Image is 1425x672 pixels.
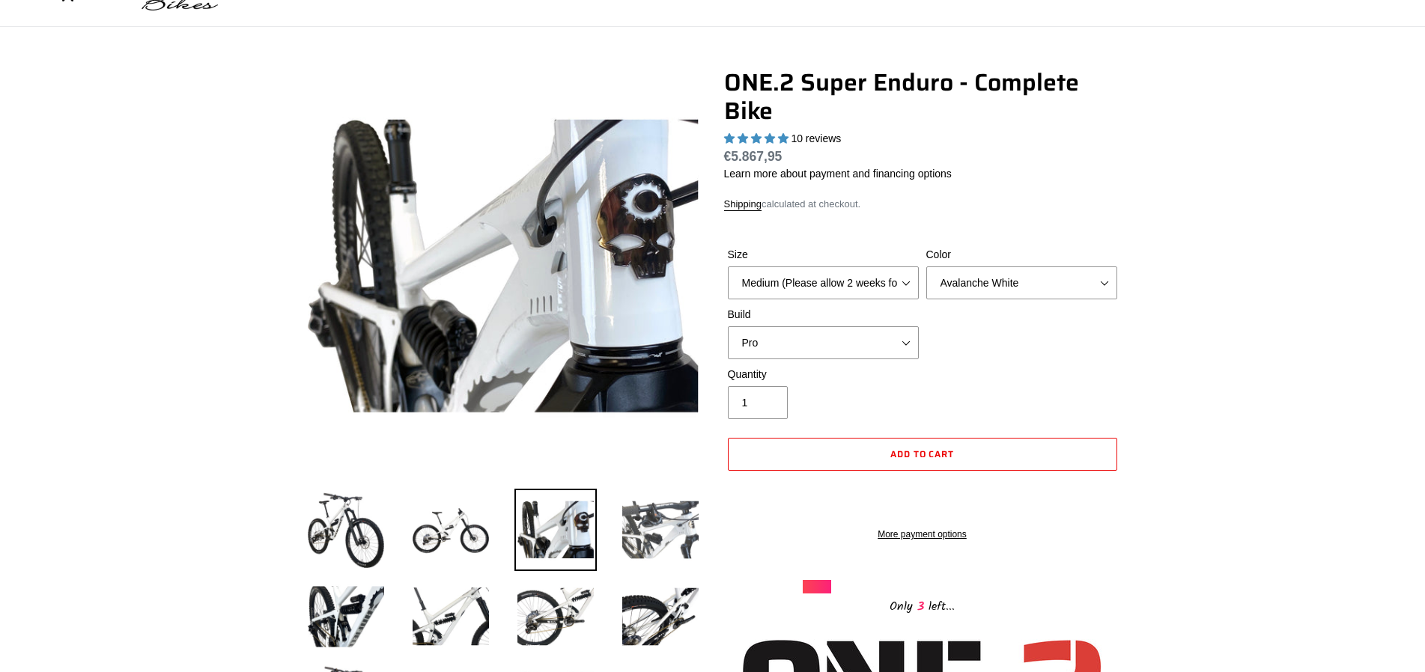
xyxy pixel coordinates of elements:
img: Load image into Gallery viewer, ONE.2 Super Enduro - Complete Bike [410,489,492,571]
h1: ONE.2 Super Enduro - Complete Bike [724,68,1121,126]
img: Load image into Gallery viewer, ONE.2 Super Enduro - Complete Bike [410,575,492,658]
button: Add to cart [728,438,1117,471]
span: €5.867,95 [724,149,783,164]
img: Load image into Gallery viewer, ONE.2 Super Enduro - Complete Bike [514,575,597,658]
label: Size [728,247,919,263]
span: 5.00 stars [724,132,792,144]
iframe: PayPal-paypal [728,478,1117,511]
span: 10 reviews [791,132,841,144]
img: Load image into Gallery viewer, ONE.2 Super Enduro - Complete Bike [619,489,702,571]
label: Quantity [728,367,919,382]
a: Learn more about payment and financing options [724,168,952,180]
label: Color [926,247,1117,263]
span: Add to cart [890,447,955,461]
img: Load image into Gallery viewer, ONE.2 Super Enduro - Complete Bike [619,575,702,658]
a: More payment options [728,528,1117,541]
img: Load image into Gallery viewer, ONE.2 Super Enduro - Complete Bike [514,489,597,571]
div: calculated at checkout. [724,197,1121,212]
label: Build [728,307,919,323]
img: Load image into Gallery viewer, ONE.2 Super Enduro - Complete Bike [305,489,387,571]
div: Only left... [803,593,1042,617]
span: 3 [913,597,929,616]
a: Shipping [724,198,762,211]
img: Load image into Gallery viewer, ONE.2 Super Enduro - Complete Bike [305,575,387,658]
